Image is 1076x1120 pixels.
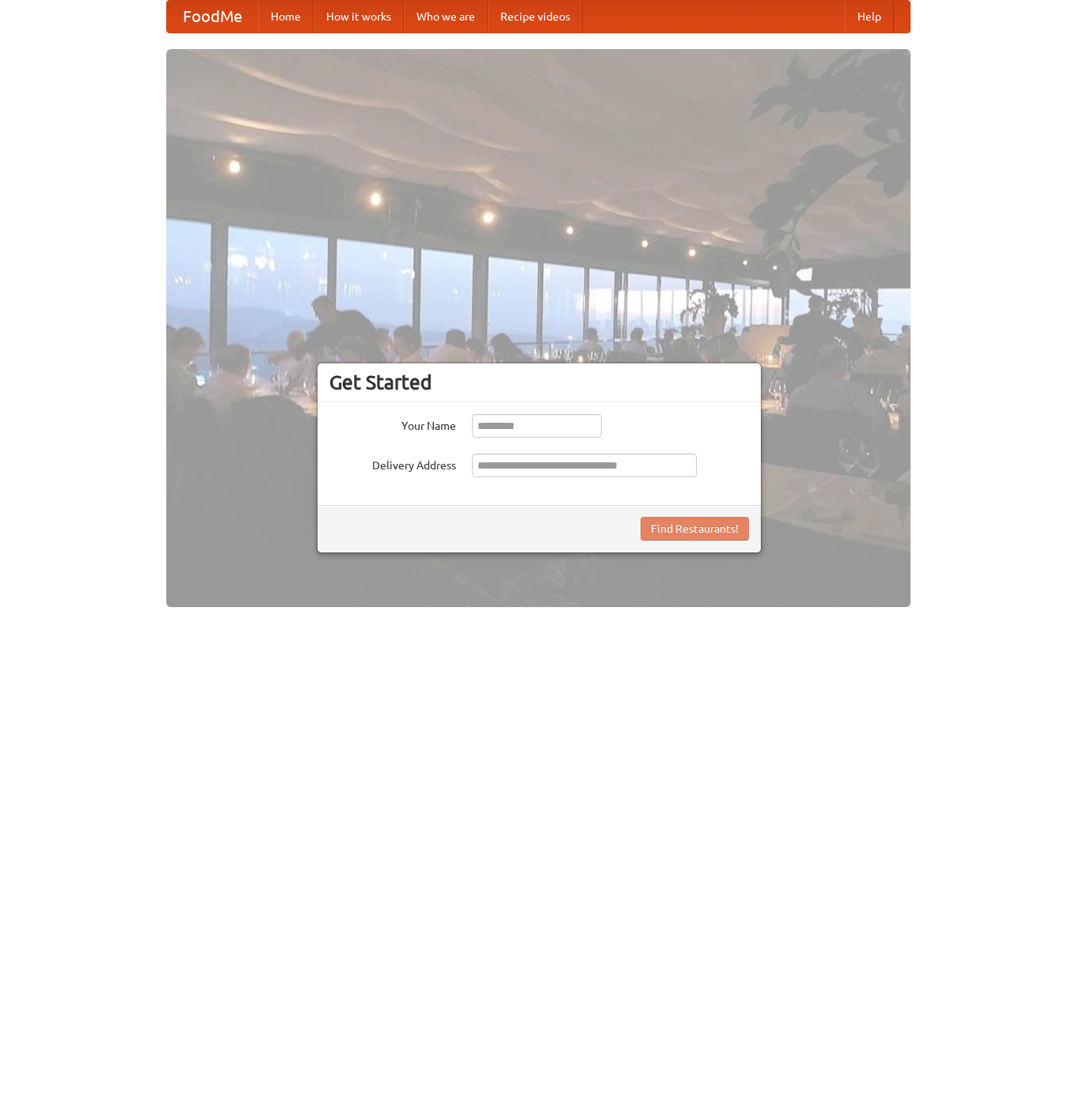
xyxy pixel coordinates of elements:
[404,1,488,32] a: Who we are
[329,370,749,394] h3: Get Started
[258,1,314,32] a: Home
[167,1,258,32] a: FoodMe
[329,414,456,434] label: Your Name
[845,1,894,32] a: Help
[488,1,583,32] a: Recipe videos
[329,454,456,473] label: Delivery Address
[641,517,749,541] button: Find Restaurants!
[314,1,404,32] a: How it works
